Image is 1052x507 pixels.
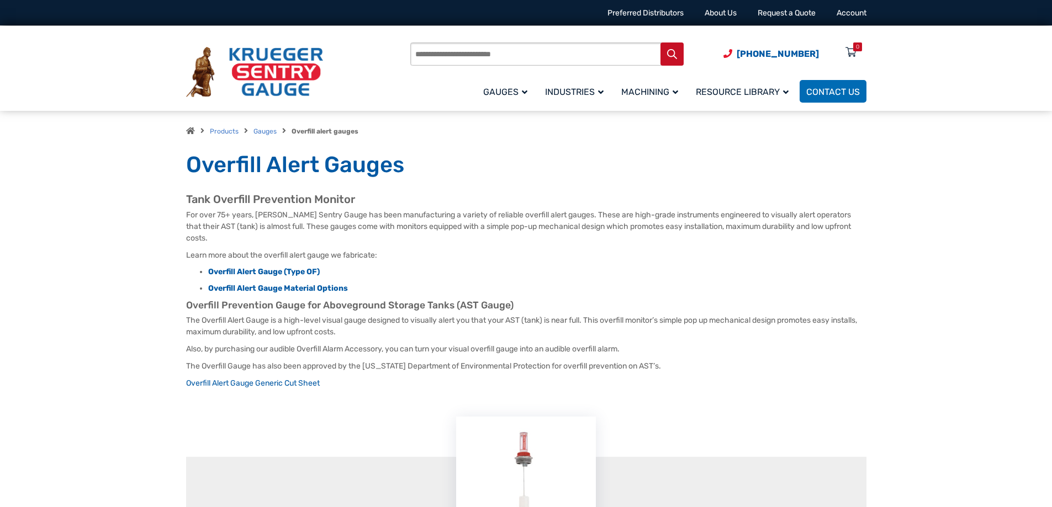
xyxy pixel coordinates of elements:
a: Industries [538,78,615,104]
a: Preferred Distributors [607,8,684,18]
span: Machining [621,87,678,97]
a: Overfill Alert Gauge (Type OF) [208,267,320,276]
a: Machining [615,78,689,104]
span: Industries [545,87,604,97]
p: The Overfill Alert Gauge is a high-level visual gauge designed to visually alert you that your AS... [186,314,866,338]
span: Gauges [483,87,527,97]
p: Also, by purchasing our audible Overfill Alarm Accessory, you can turn your visual overfill gauge... [186,343,866,355]
a: Overfill Alert Gauge Generic Cut Sheet [186,378,320,388]
strong: Overfill alert gauges [292,127,358,135]
a: Resource Library [689,78,800,104]
a: Gauges [253,127,277,135]
span: Contact Us [806,87,860,97]
p: The Overfill Gauge has also been approved by the [US_STATE] Department of Environmental Protectio... [186,360,866,372]
p: For over 75+ years, [PERSON_NAME] Sentry Gauge has been manufacturing a variety of reliable overf... [186,209,866,244]
span: [PHONE_NUMBER] [737,49,819,59]
a: Account [837,8,866,18]
a: Overfill Alert Gauge Material Options [208,284,348,293]
h3: Overfill Prevention Gauge for Aboveground Storage Tanks (AST Gauge) [186,300,866,312]
a: Contact Us [800,80,866,103]
a: Phone Number (920) 434-8860 [723,47,819,61]
h2: Tank Overfill Prevention Monitor [186,193,866,206]
p: Learn more about the overfill alert gauge we fabricate: [186,249,866,261]
a: Products [210,127,239,135]
div: 0 [856,42,859,51]
span: Resource Library [696,87,789,97]
a: Request a Quote [758,8,816,18]
a: About Us [705,8,737,18]
img: Krueger Sentry Gauge [186,47,323,98]
a: Gauges [477,78,538,104]
h1: Overfill Alert Gauges [186,151,866,179]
